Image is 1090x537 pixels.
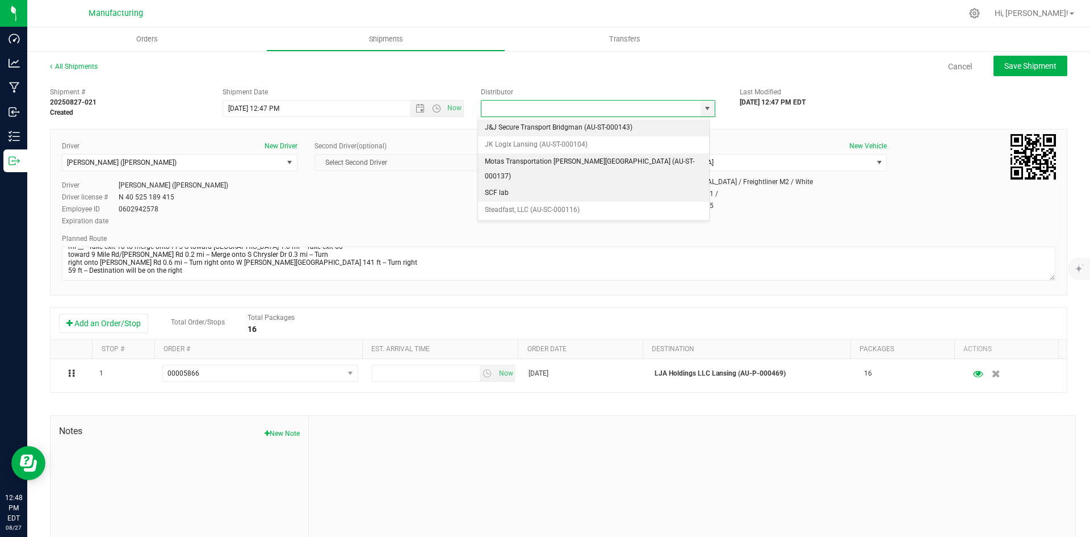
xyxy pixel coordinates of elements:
[527,345,567,353] a: Order date
[860,345,894,353] a: Packages
[740,87,781,97] label: Last Modified
[11,446,45,480] iframe: Resource center
[62,204,119,214] label: Employee ID
[315,141,387,151] label: Second Driver
[59,314,148,333] button: Add an Order/Stop
[357,142,387,150] span: (optional)
[849,141,887,151] button: New Vehicle
[954,340,1058,359] th: Actions
[121,34,173,44] span: Orders
[62,141,79,151] label: Driver
[478,185,709,202] li: SCF lab
[505,27,744,51] a: Transfers
[872,155,886,170] span: select
[993,56,1067,76] button: Save Shipment
[967,8,982,19] div: Manage settings
[5,523,22,532] p: 08/27
[62,192,119,202] label: Driver license #
[685,177,813,187] div: [MEDICAL_DATA] / Freightliner M2 / White
[171,318,225,326] span: Total Order/Stops
[1004,61,1057,70] span: Save Shipment
[62,216,119,226] label: Expiration date
[50,109,73,116] strong: Created
[9,106,20,118] inline-svg: Inbound
[59,424,300,438] span: Notes
[9,82,20,93] inline-svg: Manufacturing
[9,33,20,44] inline-svg: Dashboard
[283,155,297,170] span: select
[1011,134,1056,180] qrcode: 20250827-021
[445,100,464,116] span: Set Current date
[594,34,656,44] span: Transfers
[652,155,872,170] span: [MEDICAL_DATA]
[655,368,850,379] p: LJA Holdings LLC Lansing (AU-P-000469)
[119,192,174,202] div: N 40 525 189 415
[223,87,268,97] label: Shipment Date
[478,153,709,185] li: Motas Transportation [PERSON_NAME][GEOGRAPHIC_DATA] (AU-ST-000137)
[9,57,20,69] inline-svg: Analytics
[119,180,228,190] div: [PERSON_NAME] ([PERSON_NAME])
[102,345,124,353] a: Stop #
[995,9,1068,18] span: Hi, [PERSON_NAME]!
[480,365,496,381] span: select
[5,493,22,523] p: 12:48 PM EDT
[481,87,513,97] label: Distributor
[496,365,514,381] span: select
[948,61,972,72] a: Cancel
[67,159,177,166] span: [PERSON_NAME] ([PERSON_NAME])
[248,324,257,334] strong: 16
[427,104,446,113] span: Open the time view
[163,345,190,353] a: Order #
[740,98,806,106] strong: [DATE] 12:47 PM EDT
[478,119,709,136] li: J&J Secure Transport Bridgman (AU-ST-000143)
[248,314,295,322] span: Total Packages
[478,202,709,219] li: Steadfast, LLC (AU-SC-000116)
[62,180,119,190] label: Driver
[265,141,297,151] button: New Driver
[89,9,143,18] span: Manufacturing
[478,136,709,153] li: JK Logix Lansing (AU-ST-000104)
[50,87,206,97] span: Shipment #
[266,27,505,51] a: Shipments
[9,131,20,142] inline-svg: Inventory
[529,368,548,379] span: [DATE]
[1011,134,1056,180] img: Scan me!
[99,368,103,379] span: 1
[354,34,418,44] span: Shipments
[119,204,158,214] div: 0602942578
[371,345,430,353] a: Est. arrival time
[9,155,20,166] inline-svg: Outbound
[50,98,97,106] strong: 20250827-021
[50,63,98,70] a: All Shipments
[701,101,715,116] span: select
[652,345,694,353] a: Destination
[167,369,199,377] span: 00005866
[62,235,107,243] span: Planned Route
[27,27,266,51] a: Orders
[481,101,694,116] input: Select
[864,368,872,379] span: 16
[496,365,515,382] span: Set Current date
[265,428,300,439] button: New Note
[343,365,357,381] span: select
[410,104,430,113] span: Open the date view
